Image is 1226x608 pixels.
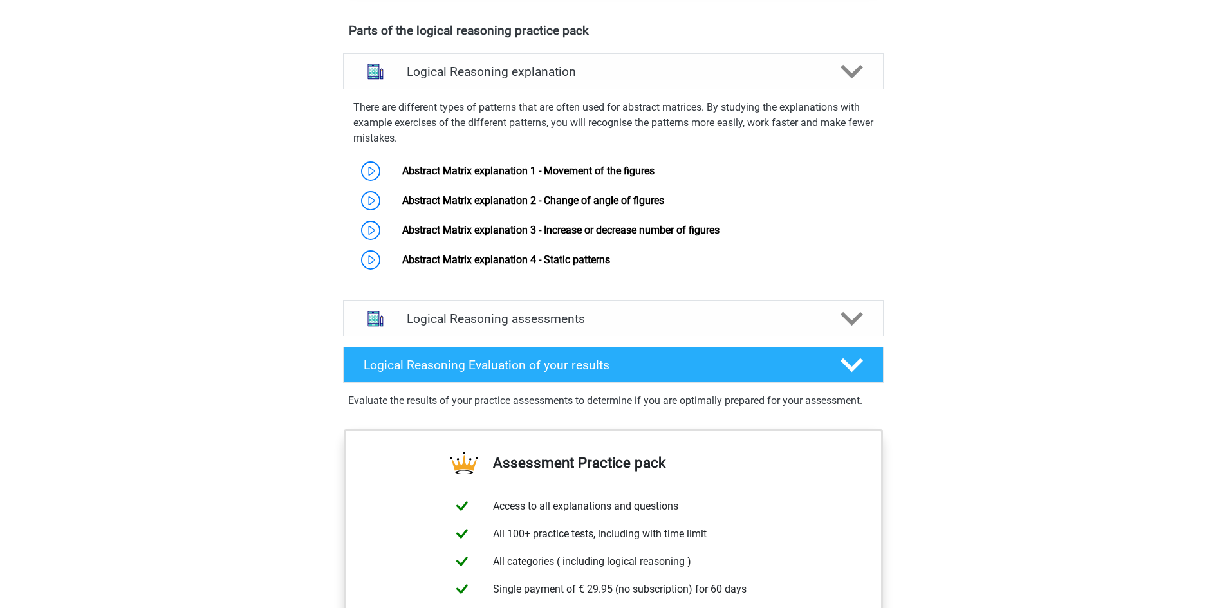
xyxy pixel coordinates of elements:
a: Logical Reasoning Evaluation of your results [338,347,889,383]
a: Abstract Matrix explanation 3 - Increase or decrease number of figures [402,224,720,236]
h4: Logical Reasoning explanation [407,64,820,79]
p: There are different types of patterns that are often used for abstract matrices. By studying the ... [353,100,873,146]
p: Evaluate the results of your practice assessments to determine if you are optimally prepared for ... [348,393,878,409]
a: Abstract Matrix explanation 1 - Movement of the figures [402,165,655,177]
a: assessments Logical Reasoning assessments [338,300,889,336]
a: Abstract Matrix explanation 2 - Change of angle of figures [402,194,664,207]
img: logical reasoning explanations [359,55,392,88]
h4: Parts of the logical reasoning practice pack [349,23,878,38]
a: explanations Logical Reasoning explanation [338,53,889,89]
h4: Logical Reasoning Evaluation of your results [364,358,820,373]
h4: Logical Reasoning assessments [407,311,820,326]
a: Abstract Matrix explanation 4 - Static patterns [402,253,610,266]
img: logical reasoning assessments [359,302,392,335]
